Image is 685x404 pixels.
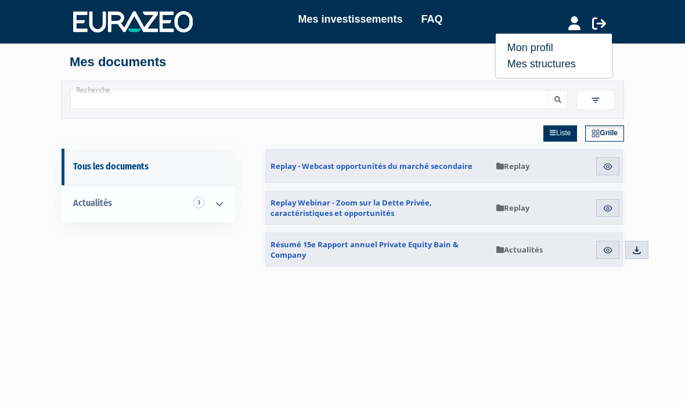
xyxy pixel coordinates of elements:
span: Replay [496,161,529,171]
span: Replay - Webcast opportunités du marché secondaire [271,161,473,171]
span: Résumé 15e Rapport annuel Private Equity Bain & Company [271,239,485,260]
h4: Mes documents [70,55,615,69]
img: 1732889491-logotype_eurazeo_blanc_rvb.png [73,11,193,32]
input: Recherche [70,90,549,109]
img: eye.svg [603,203,613,214]
img: filter.svg [590,95,601,106]
img: eye.svg [603,161,613,172]
img: eye.svg [603,245,613,255]
a: Replay - Webcast opportunités du marché secondaire [265,149,491,183]
span: Replay Webinar - Zoom sur la Dette Privée, caractéristiques et opportunités [271,197,485,218]
a: Tous les documents [62,149,235,185]
span: Actualités [496,244,543,255]
a: Mes structures [507,56,600,72]
a: Liste [543,125,577,142]
img: download.svg [632,245,642,255]
a: Grille [585,125,624,142]
span: Actualités [73,197,112,208]
span: Replay [496,203,529,213]
img: grid.svg [592,129,600,138]
a: FAQ [421,11,443,27]
span: 3 [193,197,204,208]
a: Mon profil [507,39,600,56]
a: Replay Webinar - Zoom sur la Dette Privée, caractéristiques et opportunités [265,190,491,225]
a: Résumé 15e Rapport annuel Private Equity Bain & Company [265,232,491,267]
a: Mes investissements [298,11,402,27]
a: Actualités 3 [62,185,235,222]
